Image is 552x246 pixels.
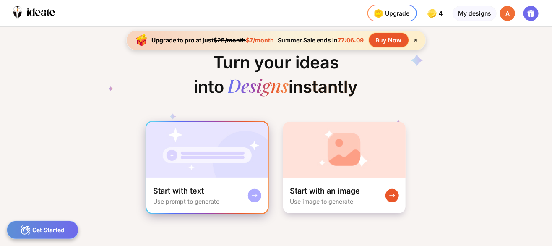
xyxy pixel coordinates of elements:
[290,198,353,205] div: Use image to generate
[290,186,360,196] div: Start with an image
[152,37,276,44] div: Upgrade to pro at just
[500,6,515,21] div: A
[369,33,409,47] div: Buy Now
[439,10,444,17] span: 4
[146,122,268,178] img: startWithTextCardBg.jpg
[338,37,364,44] span: 77:06:09
[453,6,497,21] div: My designs
[246,37,276,44] span: $7/month.
[214,37,246,44] span: $25/month
[133,32,150,49] img: upgrade-banner-new-year-icon.gif
[276,37,366,44] div: Summer Sale ends in
[372,7,385,20] img: upgrade-nav-btn-icon.gif
[283,122,406,178] img: startWithImageCardBg.jpg
[372,7,409,20] div: Upgrade
[153,186,204,196] div: Start with text
[7,221,78,239] div: Get Started
[153,198,219,205] div: Use prompt to generate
